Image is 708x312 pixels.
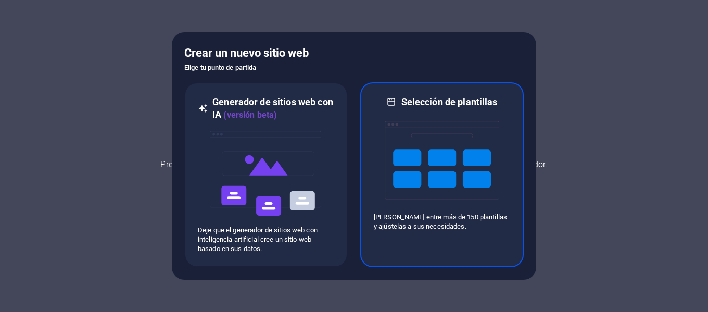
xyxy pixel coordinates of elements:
font: Crear un nuevo sitio web [184,46,309,59]
font: (versión beta) [223,110,277,120]
font: Elige tu punto de partida [184,64,256,71]
div: Selección de plantillas[PERSON_NAME] entre más de 150 plantillas y ajústelas a sus necesidades. [360,82,524,267]
font: Generador de sitios web con IA [212,96,333,120]
font: Deje que el generador de sitios web con inteligencia artificial cree un sitio web basado en sus d... [198,226,318,253]
img: ai [209,121,323,226]
font: [PERSON_NAME] entre más de 150 plantillas y ajústelas a sus necesidades. [374,213,507,230]
font: Selección de plantillas [401,96,498,107]
div: Generador de sitios web con IA(versión beta)aiDeje que el generador de sitios web con inteligenci... [184,82,348,267]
